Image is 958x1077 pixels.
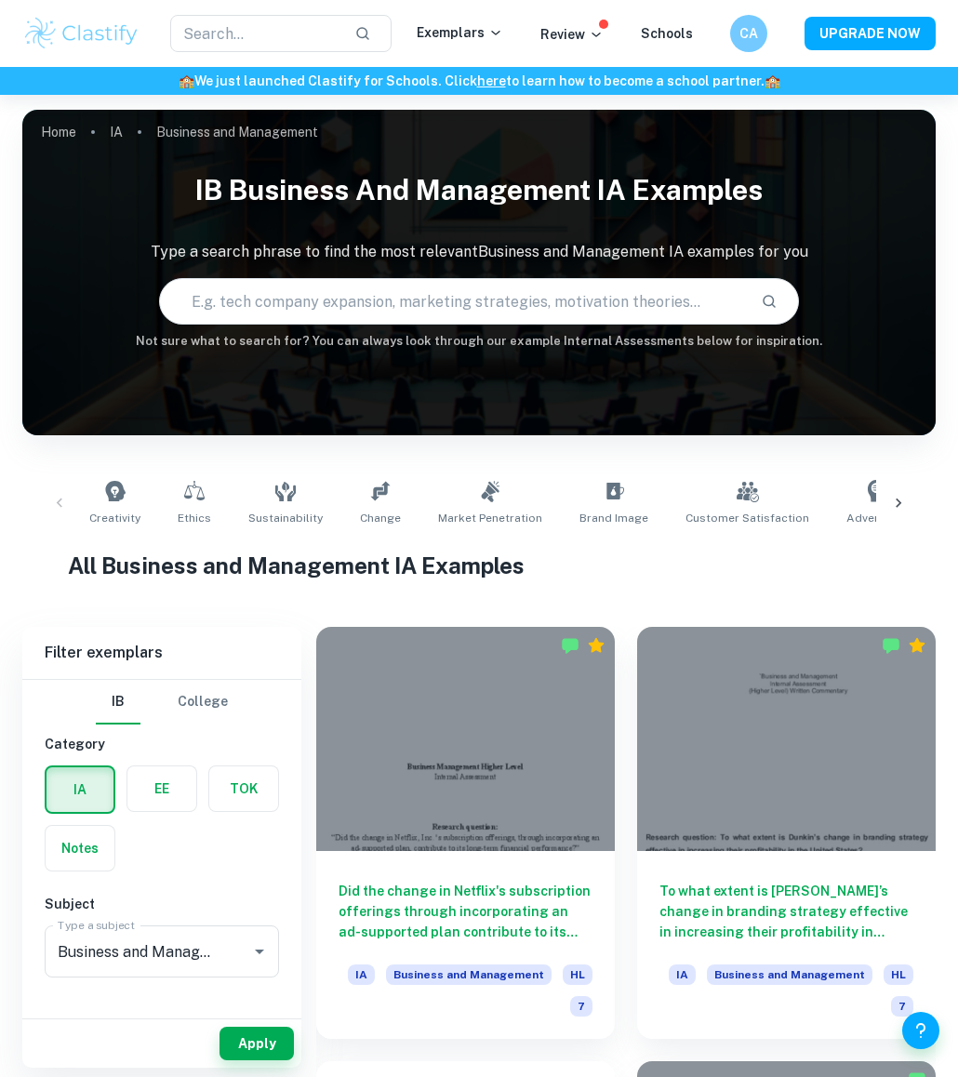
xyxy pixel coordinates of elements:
[765,73,780,88] span: 🏫
[579,510,648,526] span: Brand Image
[891,996,913,1017] span: 7
[160,275,745,327] input: E.g. tech company expansion, marketing strategies, motivation theories...
[110,119,123,145] a: IA
[89,510,140,526] span: Creativity
[68,549,890,582] h1: All Business and Management IA Examples
[22,241,936,263] p: Type a search phrase to find the most relevant Business and Management IA examples for you
[386,964,552,985] span: Business and Management
[707,964,872,985] span: Business and Management
[477,73,506,88] a: here
[178,510,211,526] span: Ethics
[685,510,809,526] span: Customer Satisfaction
[178,680,228,725] button: College
[669,964,696,985] span: IA
[563,964,592,985] span: HL
[246,938,273,964] button: Open
[348,964,375,985] span: IA
[587,636,605,655] div: Premium
[22,162,936,219] h1: IB Business and Management IA examples
[438,510,542,526] span: Market Penetration
[58,917,135,933] label: Type a subject
[730,15,767,52] button: CA
[805,17,936,50] button: UPGRADE NOW
[170,15,340,52] input: Search...
[46,826,114,871] button: Notes
[96,680,140,725] button: IB
[209,766,278,811] button: TOK
[47,767,113,812] button: IA
[561,636,579,655] img: Marked
[22,332,936,351] h6: Not sure what to search for? You can always look through our example Internal Assessments below f...
[637,627,936,1039] a: To what extent is [PERSON_NAME]’s change in branding strategy effective in increasing their profi...
[220,1027,294,1060] button: Apply
[360,510,401,526] span: Change
[179,73,194,88] span: 🏫
[45,1007,279,1028] h6: Criteria
[641,26,693,41] a: Schools
[846,510,910,526] span: Advertising
[570,996,592,1017] span: 7
[540,24,604,45] p: Review
[738,23,760,44] h6: CA
[4,71,954,91] h6: We just launched Clastify for Schools. Click to learn how to become a school partner.
[22,15,140,52] img: Clastify logo
[45,734,279,754] h6: Category
[339,881,592,942] h6: Did the change in Netflix's subscription offerings through incorporating an ad-supported plan con...
[753,286,785,317] button: Search
[248,510,323,526] span: Sustainability
[41,119,76,145] a: Home
[882,636,900,655] img: Marked
[902,1012,939,1049] button: Help and Feedback
[96,680,228,725] div: Filter type choice
[417,22,503,43] p: Exemplars
[22,627,301,679] h6: Filter exemplars
[884,964,913,985] span: HL
[316,627,615,1039] a: Did the change in Netflix's subscription offerings through incorporating an ad-supported plan con...
[156,122,318,142] p: Business and Management
[45,894,279,914] h6: Subject
[659,881,913,942] h6: To what extent is [PERSON_NAME]’s change in branding strategy effective in increasing their profi...
[127,766,196,811] button: EE
[908,636,926,655] div: Premium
